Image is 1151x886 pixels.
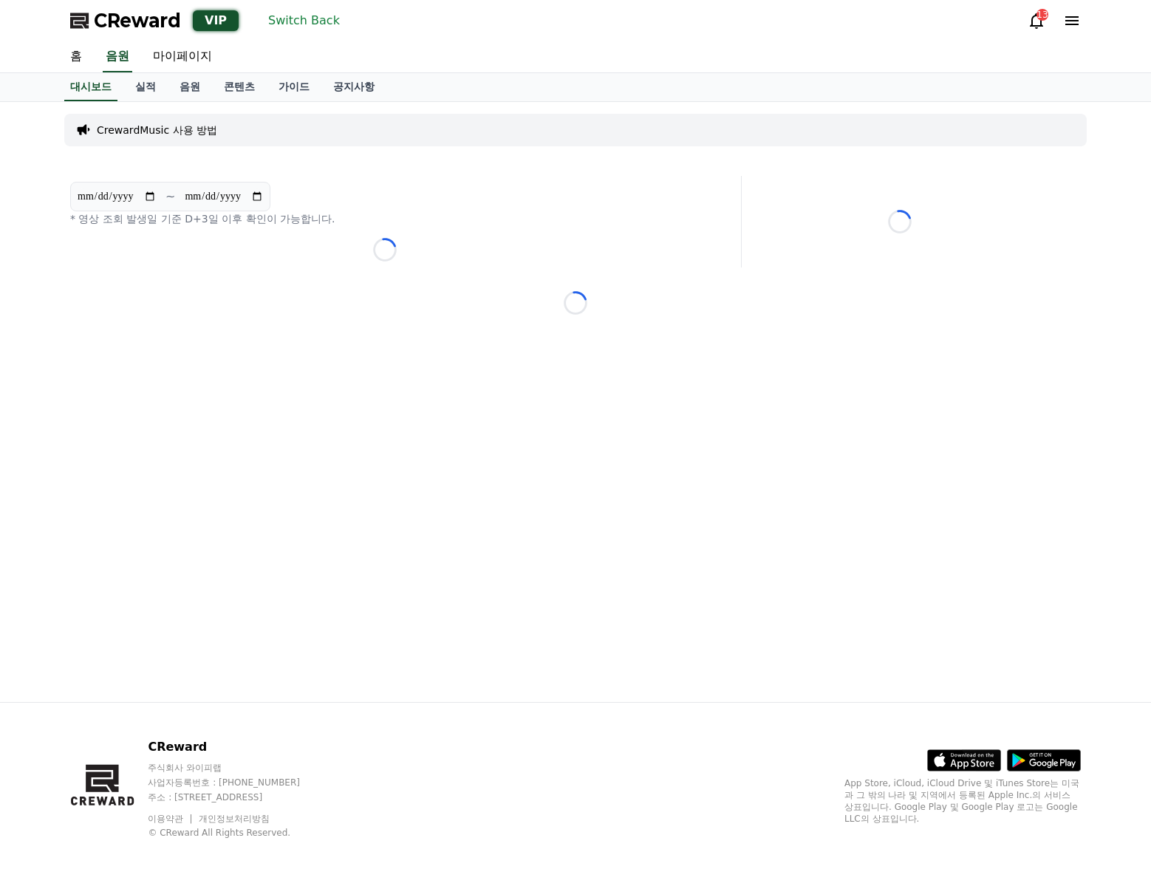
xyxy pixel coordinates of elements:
[94,9,181,33] span: CReward
[103,41,132,72] a: 음원
[199,814,270,824] a: 개인정보처리방침
[844,777,1081,825] p: App Store, iCloud, iCloud Drive 및 iTunes Store는 미국과 그 밖의 나라 및 지역에서 등록된 Apple Inc.의 서비스 상표입니다. Goo...
[262,9,346,33] button: Switch Back
[1028,12,1045,30] a: 13
[165,188,175,205] p: ~
[212,73,267,101] a: 콘텐츠
[70,211,700,226] p: * 영상 조회 발생일 기준 D+3일 이후 확인이 가능합니다.
[141,41,224,72] a: 마이페이지
[148,791,328,803] p: 주소 : [STREET_ADDRESS]
[1036,9,1048,21] div: 13
[58,41,94,72] a: 홈
[148,827,328,839] p: © CReward All Rights Reserved.
[123,73,168,101] a: 실적
[148,777,328,788] p: 사업자등록번호 : [PHONE_NUMBER]
[321,73,386,101] a: 공지사항
[168,73,212,101] a: 음원
[64,73,117,101] a: 대시보드
[148,814,194,824] a: 이용약관
[193,10,239,31] div: VIP
[70,9,181,33] a: CReward
[267,73,321,101] a: 가이드
[97,123,217,137] a: CrewardMusic 사용 방법
[148,738,328,756] p: CReward
[148,762,328,774] p: 주식회사 와이피랩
